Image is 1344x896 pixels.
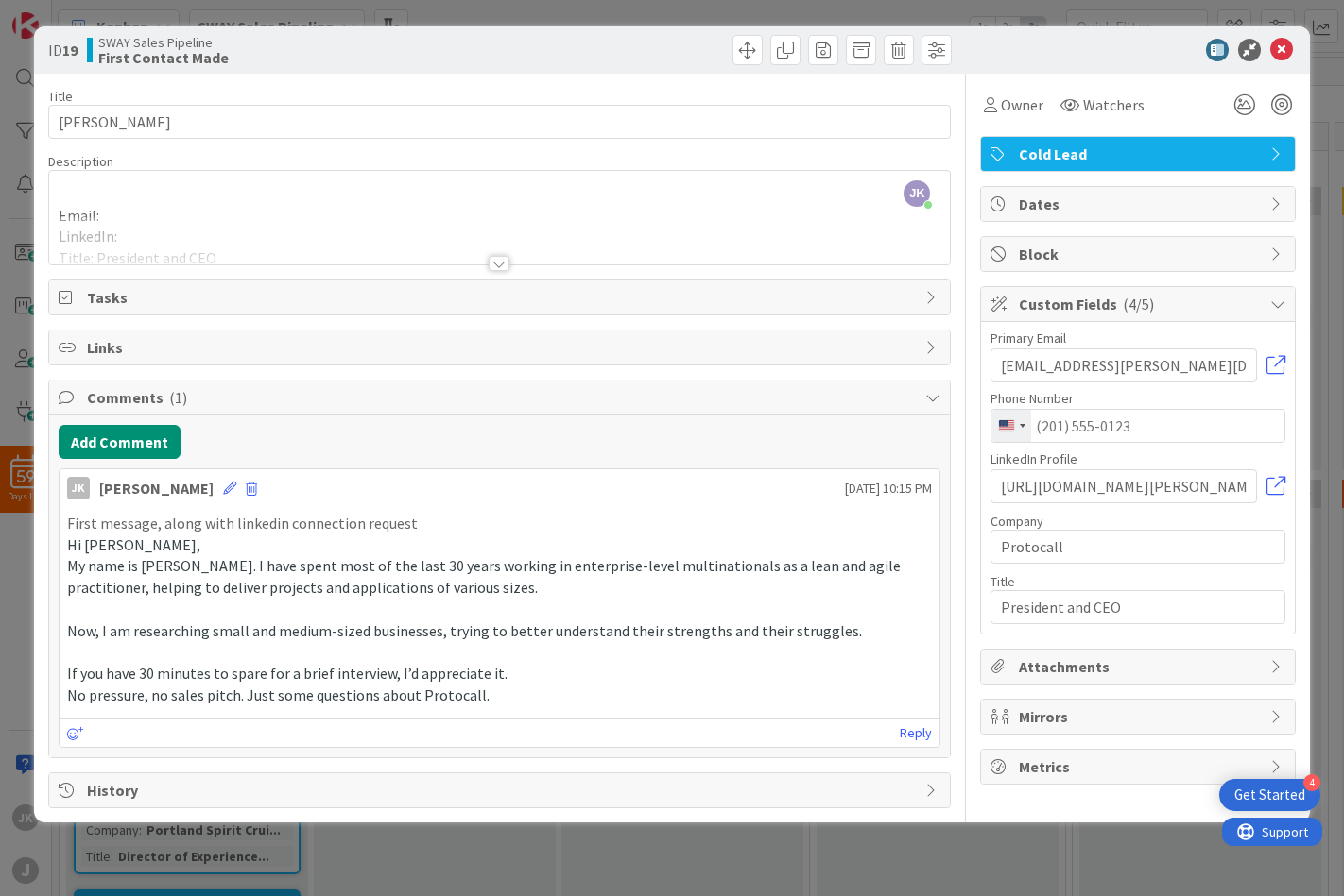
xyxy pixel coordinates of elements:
a: Reply [900,721,932,745]
div: Primary Email [991,331,1285,345]
div: Open Get Started checklist, remaining modules: 4 [1219,779,1320,811]
span: No pressure, no sales pitch. Just some questions about Protocall. [67,685,490,704]
span: Description [48,153,113,170]
span: My name is [PERSON_NAME]. I have spent most of the last 30 years working in enterprise-level mult... [67,556,904,597]
span: Links [87,336,917,359]
b: First Contact Made [98,50,229,65]
button: Add Comment [59,425,181,459]
span: Comments [87,386,917,409]
span: Support [40,3,86,25]
span: Custom Fields [1019,293,1261,315]
div: Phone Number [991,392,1285,405]
span: Hi [PERSON_NAME], [67,535,200,554]
span: Mirrors [1019,705,1261,728]
p: Email: [59,205,941,227]
input: type card name here... [48,105,952,139]
span: Cold Lead [1019,143,1261,165]
span: SWAY Sales Pipeline [98,35,229,50]
span: [DATE] 10:15 PM [845,479,932,499]
input: (201) 555-0123 [991,409,1285,443]
div: LinkedIn Profile [991,452,1285,465]
label: Title [48,88,73,105]
span: Dates [1019,193,1261,215]
label: Company [991,513,1043,530]
b: 19 [62,41,78,59]
span: Now, I am researching small and medium-sized businesses, trying to better understand their streng... [67,621,862,640]
div: [PERSON_NAME] [99,477,214,499]
button: Selected country [991,410,1031,442]
span: ( 1 ) [169,388,187,407]
span: Metrics [1019,755,1261,778]
p: First message, along with linkedin connection request [67,513,933,534]
span: Watchers [1083,93,1145,116]
span: Tasks [87,286,917,309]
div: Get Started [1234,786,1305,804]
div: JK [67,477,90,499]
span: ID [48,39,78,61]
span: JK [904,180,930,207]
span: History [87,779,917,802]
span: Attachments [1019,655,1261,678]
span: If you have 30 minutes to spare for a brief interview, I’d appreciate it. [67,664,508,683]
div: 4 [1303,774,1320,791]
span: Block [1019,243,1261,265]
span: Owner [1001,93,1043,116]
label: Title [991,573,1015,590]
span: ( 4/5 ) [1123,295,1154,313]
